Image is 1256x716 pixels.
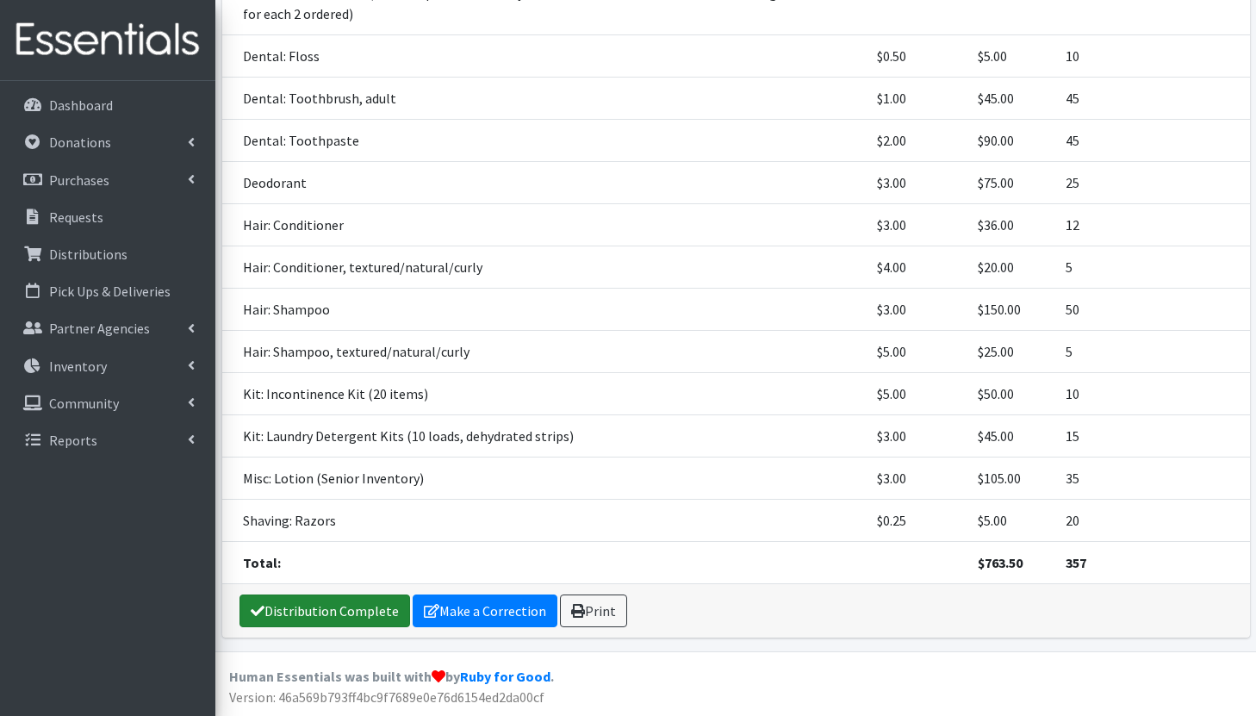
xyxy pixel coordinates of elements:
td: 45 [1055,78,1131,120]
p: Purchases [49,171,109,189]
a: Partner Agencies [7,311,208,346]
td: $20.00 [967,246,1055,289]
td: $5.00 [967,35,1055,78]
p: Partner Agencies [49,320,150,337]
td: Misc: Lotion (Senior Inventory) [222,458,867,500]
td: $45.00 [967,78,1055,120]
td: $3.00 [867,289,967,331]
td: Dental: Floss [222,35,867,78]
td: $4.00 [867,246,967,289]
p: Community [49,395,119,412]
td: Hair: Shampoo [222,289,867,331]
td: $5.00 [867,373,967,415]
a: Inventory [7,349,208,383]
td: 10 [1055,373,1131,415]
td: 5 [1055,331,1131,373]
td: 50 [1055,289,1131,331]
td: 20 [1055,500,1131,542]
p: Pick Ups & Deliveries [49,283,171,300]
td: Dental: Toothpaste [222,120,867,162]
td: $5.00 [967,500,1055,542]
a: Dashboard [7,88,208,122]
td: $25.00 [967,331,1055,373]
a: Distributions [7,237,208,271]
a: Donations [7,125,208,159]
a: Community [7,386,208,420]
td: Dental: Toothbrush, adult [222,78,867,120]
a: Print [560,595,627,627]
td: 15 [1055,415,1131,458]
td: 25 [1055,162,1131,204]
td: Kit: Laundry Detergent Kits (10 loads, dehydrated strips) [222,415,867,458]
td: 5 [1055,246,1131,289]
a: Distribution Complete [239,595,410,627]
td: Kit: Incontinence Kit (20 items) [222,373,867,415]
td: $36.00 [967,204,1055,246]
td: Hair: Conditioner [222,204,867,246]
p: Dashboard [49,97,113,114]
td: Hair: Conditioner, textured/natural/curly [222,246,867,289]
td: 35 [1055,458,1131,500]
td: $90.00 [967,120,1055,162]
p: Donations [49,134,111,151]
td: $0.25 [867,500,967,542]
strong: $763.50 [978,554,1023,571]
a: Ruby for Good [460,668,550,685]
td: $0.50 [867,35,967,78]
td: $3.00 [867,162,967,204]
strong: Human Essentials was built with by . [229,668,554,685]
td: Hair: Shampoo, textured/natural/curly [222,331,867,373]
td: $3.00 [867,415,967,458]
a: Requests [7,200,208,234]
p: Inventory [49,358,107,375]
td: $105.00 [967,458,1055,500]
td: Deodorant [222,162,867,204]
a: Reports [7,423,208,458]
img: HumanEssentials [7,11,208,69]
td: Shaving: Razors [222,500,867,542]
td: $1.00 [867,78,967,120]
td: $45.00 [967,415,1055,458]
td: $3.00 [867,458,967,500]
td: 45 [1055,120,1131,162]
a: Purchases [7,163,208,197]
td: $3.00 [867,204,967,246]
td: $2.00 [867,120,967,162]
td: $5.00 [867,331,967,373]
a: Make a Correction [413,595,557,627]
strong: 357 [1066,554,1086,571]
p: Requests [49,209,103,226]
strong: Total: [243,554,281,571]
td: $75.00 [967,162,1055,204]
a: Pick Ups & Deliveries [7,274,208,308]
p: Distributions [49,246,127,263]
p: Reports [49,432,97,449]
td: $50.00 [967,373,1055,415]
td: 10 [1055,35,1131,78]
span: Version: 46a569b793ff4bc9f7689e0e76d6154ed2da00cf [229,688,544,706]
td: 12 [1055,204,1131,246]
td: $150.00 [967,289,1055,331]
